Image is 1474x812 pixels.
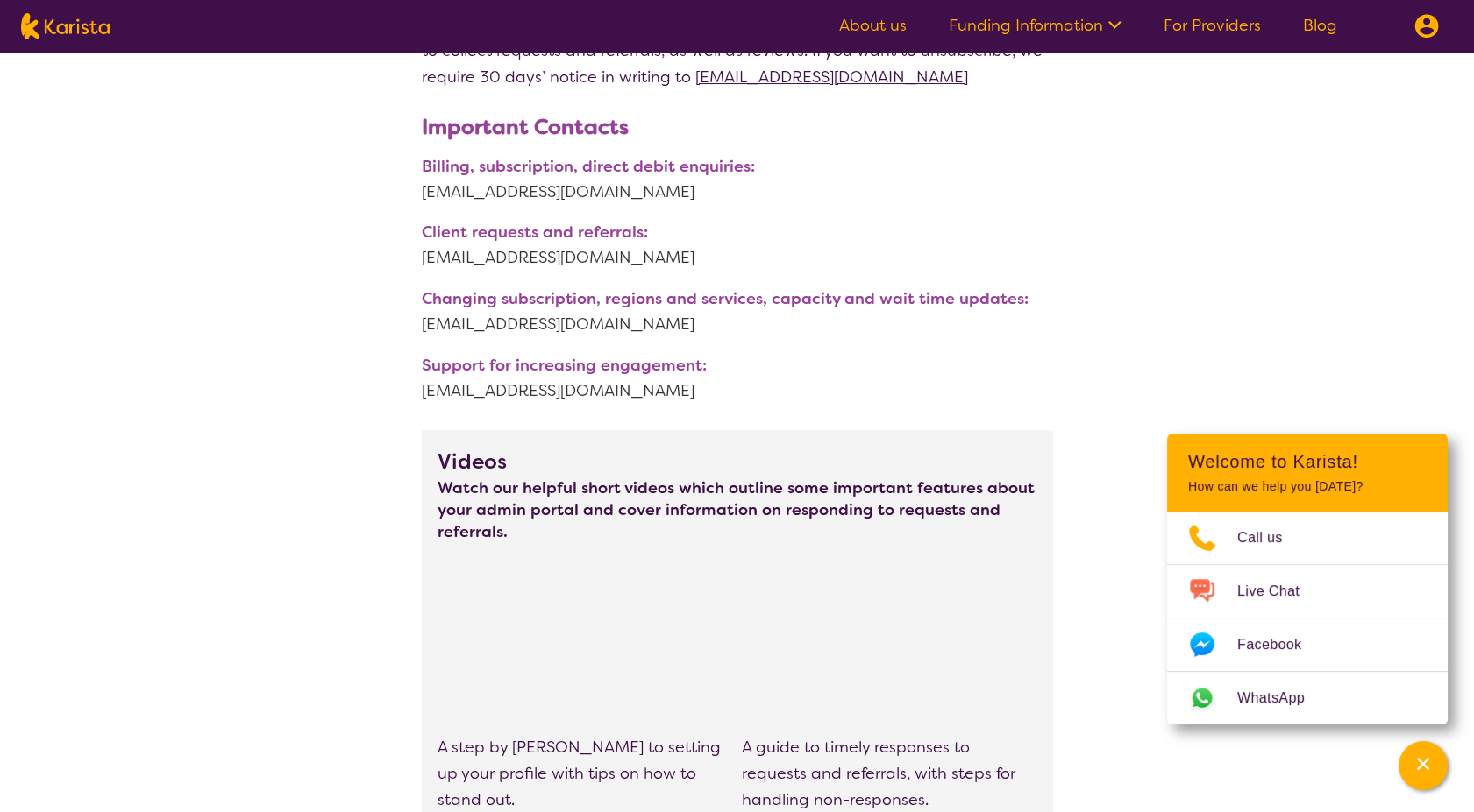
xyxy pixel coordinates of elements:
[438,737,721,810] span: A step by [PERSON_NAME] to setting up your profile with tips on how to stand out.
[422,378,1053,404] a: [EMAIL_ADDRESS][DOMAIN_NAME]
[1188,479,1427,494] p: How can we help you [DATE]?
[1237,525,1304,551] span: Call us
[438,477,1037,544] strong: Watch our helpful short videos which outline some important features about your admin portal and ...
[1414,14,1439,39] img: menu
[422,311,1053,337] a: [EMAIL_ADDRESS][DOMAIN_NAME]
[1188,451,1427,472] h2: Welcome to Karista!
[1167,672,1448,724] a: Web link opens in a new tab.
[1237,578,1321,604] span: Live Chat
[422,287,1053,311] p: Changing subscription, regions and services, capacity and wait time updates:
[1164,15,1261,36] a: For Providers
[422,155,1053,179] p: Billing, subscription, direct debit enquiries:
[1237,632,1322,658] span: Facebook
[839,15,907,36] a: About us
[1303,15,1337,36] a: Blog
[1167,512,1448,724] ul: Choose channel
[1237,685,1326,711] span: WhatsApp
[422,221,1053,244] p: Client requests and referrals:
[422,244,1053,271] a: [EMAIL_ADDRESS][DOMAIN_NAME]
[21,13,110,39] img: Karista logo
[949,15,1122,36] a: Funding Information
[422,179,1053,205] a: [EMAIL_ADDRESS][DOMAIN_NAME]
[422,113,629,141] b: Important Contacts
[695,67,968,88] a: [EMAIL_ADDRESS][DOMAIN_NAME]
[742,737,1015,810] span: A guide to timely responses to requests and referrals, with steps for handling non-responses.
[422,354,1053,378] p: Support for increasing engagement:
[1399,741,1448,790] button: Channel Menu
[1167,434,1448,724] div: Channel Menu
[438,446,1037,477] h3: Videos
